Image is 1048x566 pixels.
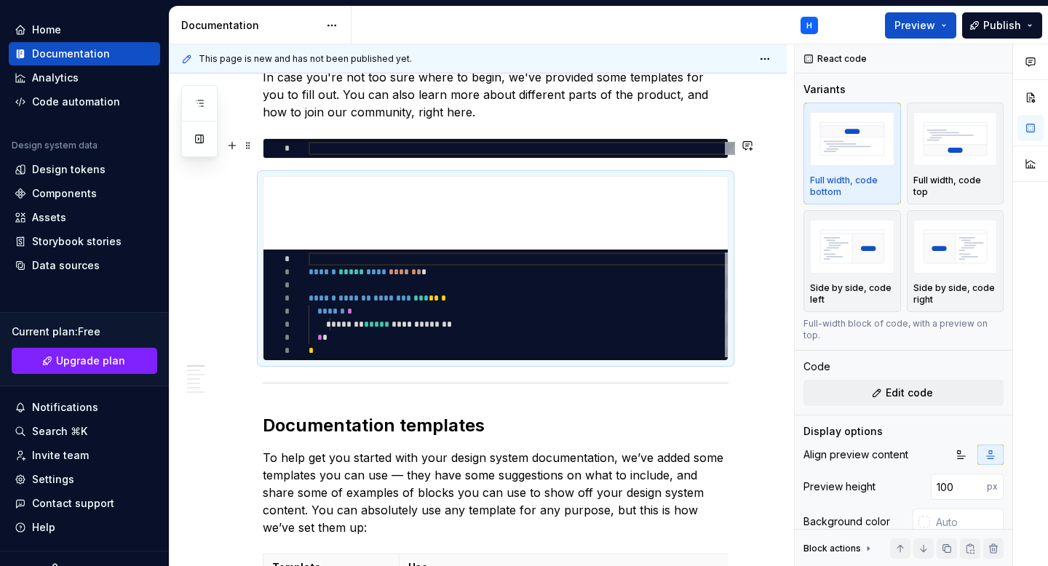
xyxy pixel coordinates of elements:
a: Design tokens [9,158,160,181]
div: Help [32,520,55,535]
div: Design tokens [32,162,106,177]
div: Storybook stories [32,234,122,249]
div: H [806,20,812,31]
div: Design system data [12,140,98,151]
input: Auto [930,509,1004,535]
button: Edit code [803,380,1004,406]
div: Documentation [181,18,319,33]
div: Full-width block of code, with a preview on top. [803,318,1004,341]
a: Storybook stories [9,230,160,253]
a: Data sources [9,254,160,277]
img: placeholder [913,220,998,273]
div: Block actions [803,543,861,554]
span: Publish [983,18,1021,33]
button: Help [9,516,160,539]
button: Preview [885,12,956,39]
div: Invite team [32,448,89,463]
img: placeholder [810,220,894,273]
p: Side by side, code right [913,282,998,306]
a: Upgrade plan [12,348,157,374]
button: Contact support [9,492,160,515]
p: Side by side, code left [810,282,894,306]
span: Preview [894,18,935,33]
div: Notifications [32,400,98,415]
div: Align preview content [803,447,908,462]
div: Analytics [32,71,79,85]
div: Settings [32,472,74,487]
button: Publish [962,12,1042,39]
p: Full width, code bottom [810,175,894,198]
div: Documentation [32,47,110,61]
div: Variants [803,82,846,97]
div: Background color [803,514,890,529]
div: Block actions [803,538,874,559]
div: Code automation [32,95,120,109]
p: Full width, code top [913,175,998,198]
div: Preview height [803,479,876,494]
div: Display options [803,424,883,439]
p: px [987,481,998,493]
h2: Documentation templates [263,414,729,437]
input: 100 [931,474,987,500]
span: Upgrade plan [56,354,125,368]
p: In case you're not too sure where to begin, we've provided some templates for you to fill out. Yo... [263,68,729,121]
div: Search ⌘K [32,424,87,439]
a: Code automation [9,90,160,113]
a: Invite team [9,444,160,467]
img: placeholder [913,112,998,165]
p: To help get you started with your design system documentation, we’ve added some templates you can... [263,449,729,536]
button: Search ⌘K [9,420,160,443]
span: Edit code [886,386,933,400]
a: Analytics [9,66,160,89]
button: placeholderSide by side, code right [907,210,1004,312]
span: This page is new and has not been published yet. [199,53,412,65]
div: Assets [32,210,66,225]
div: Current plan : Free [12,324,157,339]
button: placeholderSide by side, code left [803,210,901,312]
div: Code [803,359,830,374]
div: Components [32,186,97,201]
a: Home [9,18,160,41]
button: placeholderFull width, code top [907,103,1004,204]
a: Documentation [9,42,160,65]
a: Assets [9,206,160,229]
button: placeholderFull width, code bottom [803,103,901,204]
div: Contact support [32,496,114,511]
img: placeholder [810,112,894,165]
a: Components [9,182,160,205]
div: Data sources [32,258,100,273]
a: Settings [9,468,160,491]
button: Notifications [9,396,160,419]
div: Home [32,23,61,37]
